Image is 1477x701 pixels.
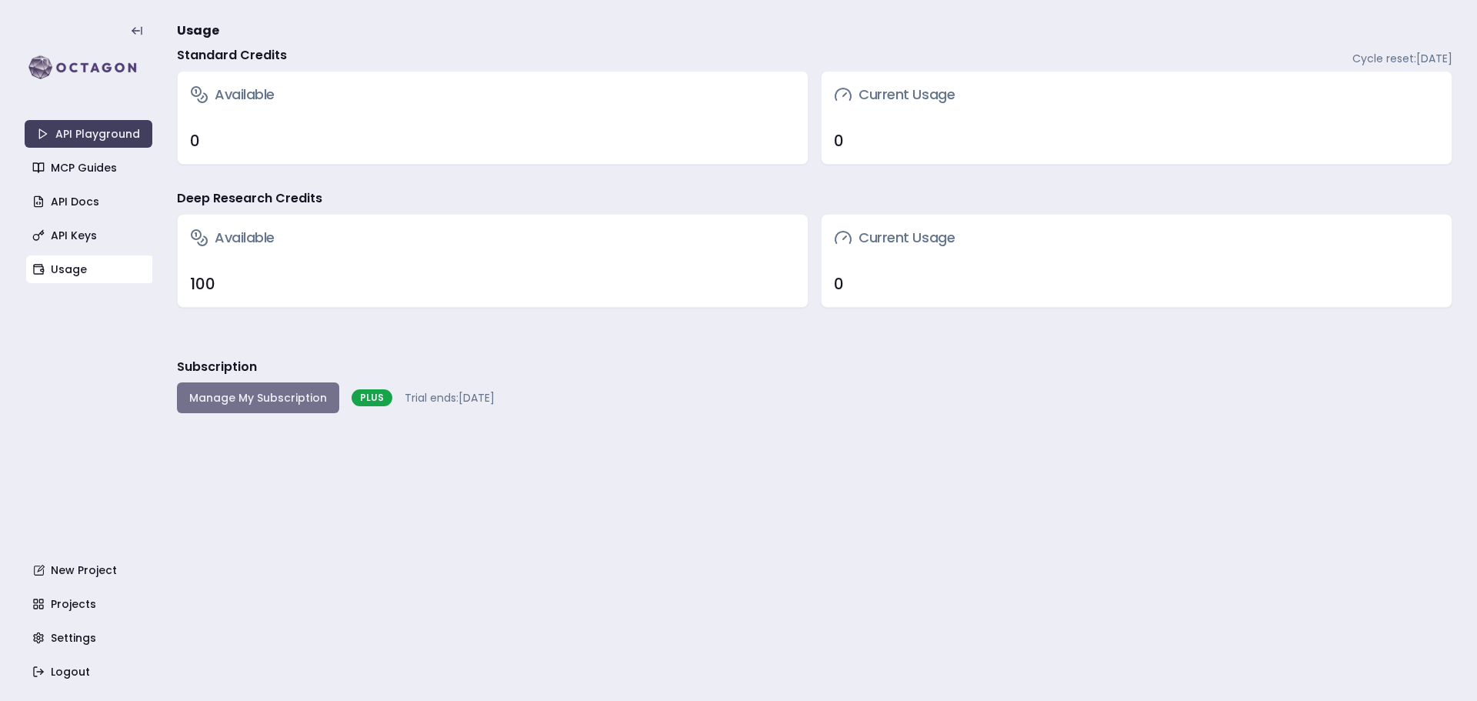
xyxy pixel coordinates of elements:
[26,624,154,652] a: Settings
[177,46,287,65] h4: Standard Credits
[834,84,955,105] h3: Current Usage
[26,188,154,215] a: API Docs
[26,222,154,249] a: API Keys
[834,227,955,249] h3: Current Usage
[190,273,795,295] div: 100
[26,556,154,584] a: New Project
[1352,51,1452,66] span: Cycle reset: [DATE]
[25,120,152,148] a: API Playground
[26,255,154,283] a: Usage
[177,22,219,40] span: Usage
[190,130,795,152] div: 0
[834,130,1439,152] div: 0
[26,658,154,686] a: Logout
[834,273,1439,295] div: 0
[26,154,154,182] a: MCP Guides
[177,382,339,413] button: Manage My Subscription
[190,227,275,249] h3: Available
[25,52,152,83] img: logo-rect-yK7x_WSZ.svg
[177,189,322,208] h4: Deep Research Credits
[190,84,275,105] h3: Available
[26,590,154,618] a: Projects
[352,389,392,406] div: PLUS
[405,390,495,406] span: Trial ends: [DATE]
[177,358,257,376] h3: Subscription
